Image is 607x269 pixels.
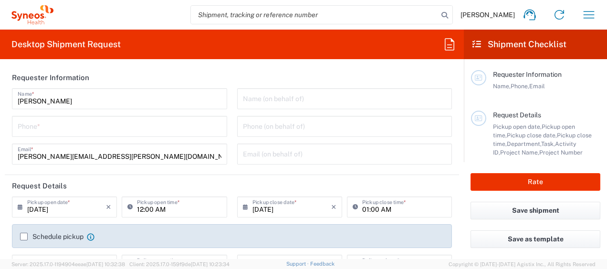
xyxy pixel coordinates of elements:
[191,6,438,24] input: Shipment, tracking or reference number
[310,261,335,267] a: Feedback
[493,83,511,90] span: Name,
[511,83,529,90] span: Phone,
[460,10,515,19] span: [PERSON_NAME]
[493,71,562,78] span: Requester Information
[191,261,230,267] span: [DATE] 10:23:34
[12,73,89,83] h2: Requester Information
[129,261,230,267] span: Client: 2025.17.0-159f9de
[529,83,545,90] span: Email
[20,233,84,240] label: Schedule pickup
[539,149,583,156] span: Project Number
[507,132,557,139] span: Pickup close date,
[472,39,566,50] h2: Shipment Checklist
[471,230,600,248] button: Save as template
[471,202,600,219] button: Save shipment
[493,111,541,119] span: Request Details
[86,261,125,267] span: [DATE] 10:32:38
[11,261,125,267] span: Server: 2025.17.0-1194904eeae
[541,140,555,147] span: Task,
[12,181,67,191] h2: Request Details
[11,39,121,50] h2: Desktop Shipment Request
[507,140,541,147] span: Department,
[449,260,596,269] span: Copyright © [DATE]-[DATE] Agistix Inc., All Rights Reserved
[286,261,310,267] a: Support
[471,173,600,191] button: Rate
[500,149,539,156] span: Project Name,
[493,123,542,130] span: Pickup open date,
[331,199,336,215] i: ×
[106,199,111,215] i: ×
